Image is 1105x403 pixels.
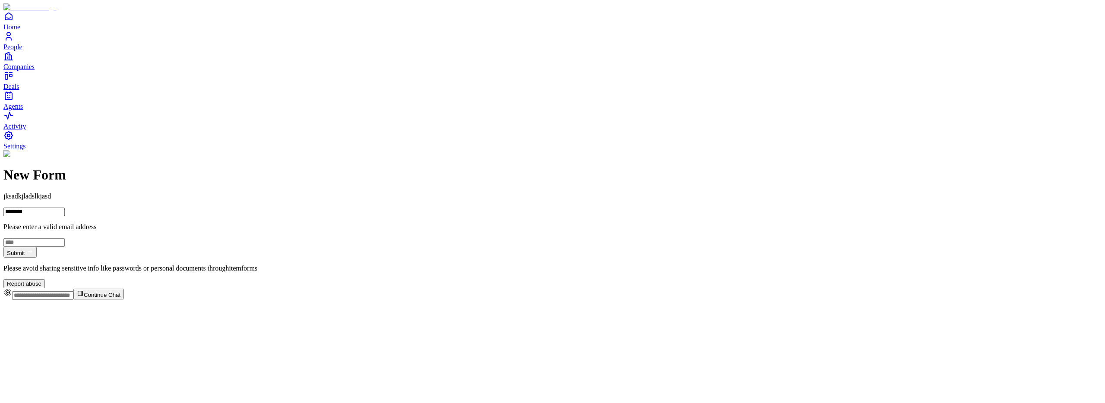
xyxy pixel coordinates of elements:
[3,11,1102,31] a: Home
[3,51,1102,70] a: Companies
[3,63,35,70] span: Companies
[3,3,57,11] img: Item Brain Logo
[3,83,19,90] span: Deals
[3,31,1102,50] a: People
[84,292,120,298] span: Continue Chat
[3,167,1102,183] h1: New Form
[7,280,41,287] span: Report abuse
[3,247,37,258] button: Submit
[3,71,1102,90] a: Deals
[3,123,26,130] span: Activity
[3,103,23,110] span: Agents
[3,43,22,50] span: People
[3,288,1102,300] div: Continue Chat
[3,192,1102,200] p: jksadkjladslkjasd
[3,142,26,150] span: Settings
[3,130,1102,150] a: Settings
[73,289,124,299] button: Continue Chat
[3,279,45,288] button: Report abuse
[3,264,1102,272] p: Please avoid sharing sensitive info like passwords or personal documents through forms
[229,264,241,272] span: item
[3,223,1102,231] p: Please enter a valid email address
[3,150,41,158] img: Form Logo
[3,91,1102,110] a: Agents
[3,23,20,31] span: Home
[3,110,1102,130] a: Activity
